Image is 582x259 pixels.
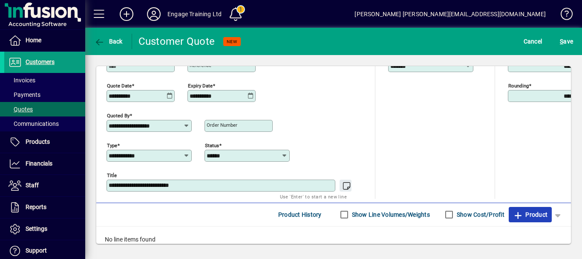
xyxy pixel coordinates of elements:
label: Show Cost/Profit [455,210,504,219]
span: Home [26,37,41,44]
span: NEW [227,39,237,44]
span: Communications [9,120,59,127]
div: Engage Training Ltd [167,7,222,21]
mat-label: Quote date [107,82,132,88]
a: Products [4,131,85,153]
span: Support [26,247,47,254]
span: Staff [26,182,39,189]
a: Quotes [4,102,85,116]
label: Show Line Volumes/Weights [350,210,430,219]
mat-label: Expiry date [188,82,213,88]
a: Invoices [4,73,85,87]
span: Products [26,138,50,145]
button: Save [558,34,575,49]
a: Payments [4,87,85,102]
mat-label: Quoted by [107,112,130,118]
mat-label: Order number [207,122,237,128]
span: Settings [26,225,47,232]
span: Customers [26,58,55,65]
span: S [560,38,563,45]
button: Product History [275,207,325,222]
span: Financials [26,160,52,167]
a: Financials [4,153,85,175]
a: Knowledge Base [554,2,571,29]
span: Reports [26,204,46,210]
div: Customer Quote [138,35,215,48]
button: Cancel [521,34,545,49]
mat-label: Title [107,172,117,178]
button: Add [113,6,140,22]
mat-label: Status [205,142,219,148]
span: Quotes [9,106,33,113]
span: Invoices [9,77,35,84]
div: [PERSON_NAME] [PERSON_NAME][EMAIL_ADDRESS][DOMAIN_NAME] [354,7,546,21]
button: Product [509,207,552,222]
span: Payments [9,91,40,98]
span: Product [513,208,547,221]
span: Cancel [524,35,542,48]
span: Product History [278,208,322,221]
mat-label: Rounding [508,82,529,88]
a: Communications [4,116,85,131]
a: Home [4,30,85,51]
a: Reports [4,197,85,218]
app-page-header-button: Back [85,34,132,49]
a: Settings [4,218,85,240]
mat-label: Type [107,142,117,148]
div: No line items found [96,227,571,253]
button: Profile [140,6,167,22]
span: Back [94,38,123,45]
span: ave [560,35,573,48]
a: Staff [4,175,85,196]
button: Back [92,34,125,49]
mat-hint: Use 'Enter' to start a new line [280,192,347,201]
